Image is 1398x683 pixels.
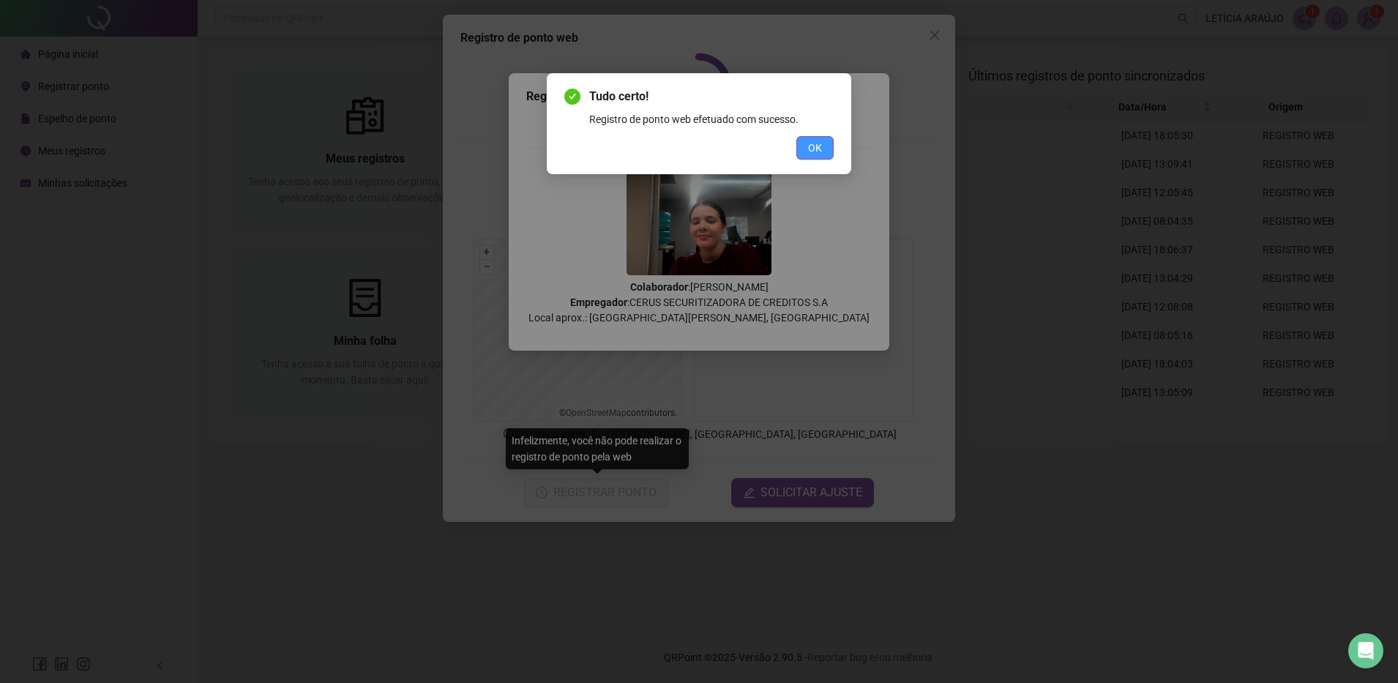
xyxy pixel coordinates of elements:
div: Open Intercom Messenger [1348,633,1383,668]
span: Tudo certo! [589,88,834,105]
span: check-circle [564,89,580,105]
div: Registro de ponto web efetuado com sucesso. [589,111,834,127]
span: OK [808,140,822,156]
button: OK [796,136,834,160]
